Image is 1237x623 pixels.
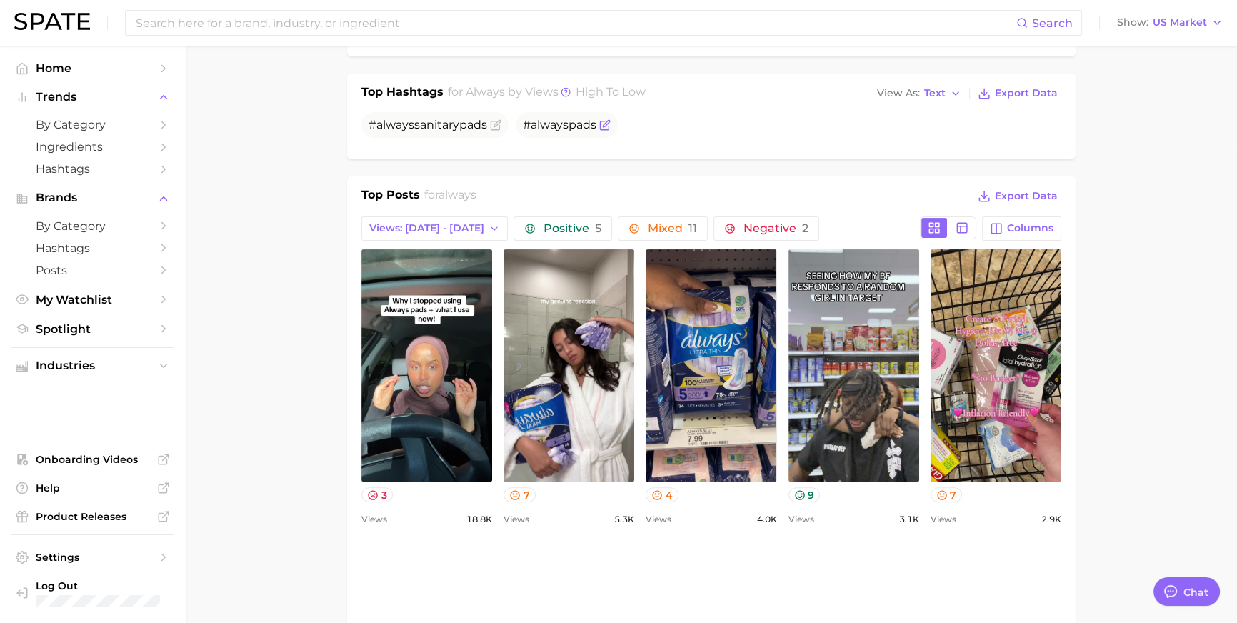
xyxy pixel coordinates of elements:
[369,222,484,234] span: Views: [DATE] - [DATE]
[36,61,150,75] span: Home
[873,84,965,103] button: View AsText
[924,89,946,97] span: Text
[36,293,150,306] span: My Watchlist
[11,114,174,136] a: by Category
[1113,14,1226,32] button: ShowUS Market
[576,85,646,99] span: high to low
[544,223,601,234] span: Positive
[11,259,174,281] a: Posts
[490,119,501,131] button: Flag as miscategorized or irrelevant
[11,547,174,568] a: Settings
[595,221,601,235] span: 5
[899,511,919,528] span: 3.1k
[361,84,444,104] h1: Top Hashtags
[743,223,808,234] span: Negative
[802,221,808,235] span: 2
[1007,222,1053,234] span: Columns
[36,510,150,523] span: Product Releases
[36,359,150,372] span: Industries
[11,136,174,158] a: Ingredients
[11,477,174,499] a: Help
[995,87,1058,99] span: Export Data
[504,511,529,528] span: Views
[523,118,596,131] span: # pads
[448,84,646,104] h2: for by Views
[369,118,487,131] span: # sanitarypads
[788,511,814,528] span: Views
[11,575,174,612] a: Log out. Currently logged in with e-mail doyeon@spate.nyc.
[648,223,697,234] span: Mixed
[36,264,150,277] span: Posts
[688,221,697,235] span: 11
[36,241,150,255] span: Hashtags
[1153,19,1207,26] span: US Market
[36,162,150,176] span: Hashtags
[11,86,174,108] button: Trends
[995,190,1058,202] span: Export Data
[531,118,569,131] span: always
[36,453,150,466] span: Onboarding Videos
[36,191,150,204] span: Brands
[982,216,1061,241] button: Columns
[466,511,492,528] span: 18.8k
[361,186,420,208] h1: Top Posts
[36,551,150,564] span: Settings
[466,85,505,99] span: always
[134,11,1016,35] input: Search here for a brand, industry, or ingredient
[361,511,387,528] span: Views
[11,187,174,209] button: Brands
[931,487,963,502] button: 7
[974,84,1061,104] button: Export Data
[11,215,174,237] a: by Category
[11,237,174,259] a: Hashtags
[788,487,821,502] button: 9
[11,318,174,340] a: Spotlight
[11,57,174,79] a: Home
[36,219,150,233] span: by Category
[36,482,150,494] span: Help
[1041,511,1061,528] span: 2.9k
[1032,16,1073,30] span: Search
[14,13,90,30] img: SPATE
[646,487,678,502] button: 4
[361,216,508,241] button: Views: [DATE] - [DATE]
[36,140,150,154] span: Ingredients
[599,119,611,131] button: Flag as miscategorized or irrelevant
[11,355,174,377] button: Industries
[376,118,414,131] span: always
[931,511,956,528] span: Views
[11,449,174,470] a: Onboarding Videos
[646,511,671,528] span: Views
[11,506,174,527] a: Product Releases
[877,89,920,97] span: View As
[424,186,476,208] h2: for
[614,511,634,528] span: 5.3k
[36,91,150,104] span: Trends
[36,322,150,336] span: Spotlight
[1117,19,1148,26] span: Show
[757,511,777,528] span: 4.0k
[361,487,393,502] button: 3
[974,186,1061,206] button: Export Data
[36,118,150,131] span: by Category
[11,289,174,311] a: My Watchlist
[36,579,163,592] span: Log Out
[439,188,476,201] span: always
[504,487,536,502] button: 7
[11,158,174,180] a: Hashtags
